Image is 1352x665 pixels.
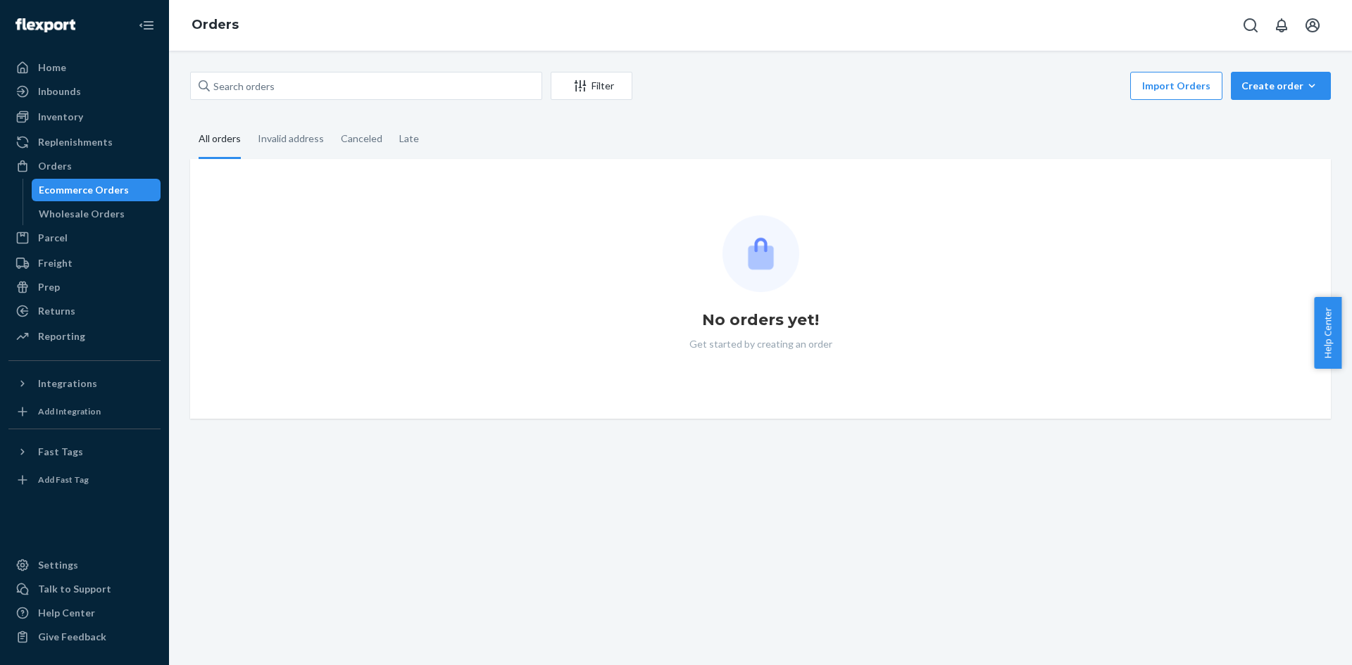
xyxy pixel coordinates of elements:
[8,106,161,128] a: Inventory
[399,120,419,157] div: Late
[8,80,161,103] a: Inbounds
[8,276,161,298] a: Prep
[39,183,129,197] div: Ecommerce Orders
[199,120,241,159] div: All orders
[38,256,73,270] div: Freight
[38,376,97,391] div: Integrations
[1298,11,1327,39] button: Open account menu
[702,309,819,331] h1: No orders yet!
[38,445,83,459] div: Fast Tags
[38,110,83,124] div: Inventory
[8,155,161,177] a: Orders
[32,179,161,201] a: Ecommerce Orders
[38,606,95,620] div: Help Center
[38,582,111,596] div: Talk to Support
[38,231,68,245] div: Parcel
[8,372,161,395] button: Integrations
[8,469,161,491] a: Add Fast Tag
[190,72,542,100] input: Search orders
[8,578,161,600] button: Talk to Support
[8,300,161,322] a: Returns
[192,17,239,32] a: Orders
[32,203,161,225] a: Wholesale Orders
[38,304,75,318] div: Returns
[551,79,632,93] div: Filter
[38,84,81,99] div: Inbounds
[8,227,161,249] a: Parcel
[1130,72,1222,100] button: Import Orders
[1267,11,1296,39] button: Open notifications
[258,120,324,157] div: Invalid address
[341,120,382,157] div: Canceled
[180,5,250,46] ol: breadcrumbs
[38,474,89,486] div: Add Fast Tag
[8,626,161,648] button: Give Feedback
[38,558,78,572] div: Settings
[15,18,75,32] img: Flexport logo
[1241,79,1320,93] div: Create order
[722,215,799,292] img: Empty list
[8,400,161,423] a: Add Integration
[38,405,101,417] div: Add Integration
[38,630,106,644] div: Give Feedback
[38,159,72,173] div: Orders
[1237,11,1265,39] button: Open Search Box
[38,280,60,294] div: Prep
[8,56,161,79] a: Home
[8,252,161,274] a: Freight
[8,131,161,153] a: Replenishments
[38,61,66,75] div: Home
[1314,297,1341,369] button: Help Center
[551,72,632,100] button: Filter
[8,441,161,463] button: Fast Tags
[132,11,161,39] button: Close Navigation
[8,602,161,624] a: Help Center
[39,207,125,221] div: Wholesale Orders
[689,337,832,351] p: Get started by creating an order
[38,329,85,343] div: Reporting
[38,135,113,149] div: Replenishments
[8,554,161,576] a: Settings
[8,325,161,348] a: Reporting
[1231,72,1331,100] button: Create order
